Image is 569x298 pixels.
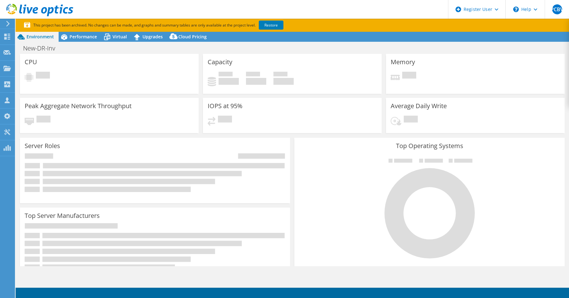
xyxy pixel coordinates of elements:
h4: 0 GiB [219,78,239,85]
span: Pending [218,116,232,124]
span: Environment [27,34,54,40]
span: Pending [404,116,418,124]
span: Cloud Pricing [178,34,207,40]
span: PCBV [552,4,562,14]
svg: \n [513,7,519,12]
h3: Peak Aggregate Network Throughput [25,103,132,109]
span: Pending [36,72,50,80]
p: This project has been archived. No changes can be made, and graphs and summary tables are only av... [24,22,330,29]
span: Virtual [113,34,127,40]
span: Pending [36,116,51,124]
h3: Memory [391,59,415,65]
h3: Capacity [208,59,232,65]
span: Used [219,72,233,78]
h3: Top Operating Systems [299,142,560,149]
span: Performance [70,34,97,40]
h3: Top Server Manufacturers [25,212,100,219]
h4: 0 GiB [273,78,294,85]
h3: Average Daily Write [391,103,447,109]
h3: IOPS at 95% [208,103,243,109]
h1: New-DR-Inv [20,45,65,52]
span: Upgrades [142,34,163,40]
h4: 0 GiB [246,78,266,85]
span: Free [246,72,260,78]
span: Total [273,72,287,78]
h3: Server Roles [25,142,60,149]
a: Restore [259,21,283,30]
h3: CPU [25,59,37,65]
span: Pending [402,72,416,80]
